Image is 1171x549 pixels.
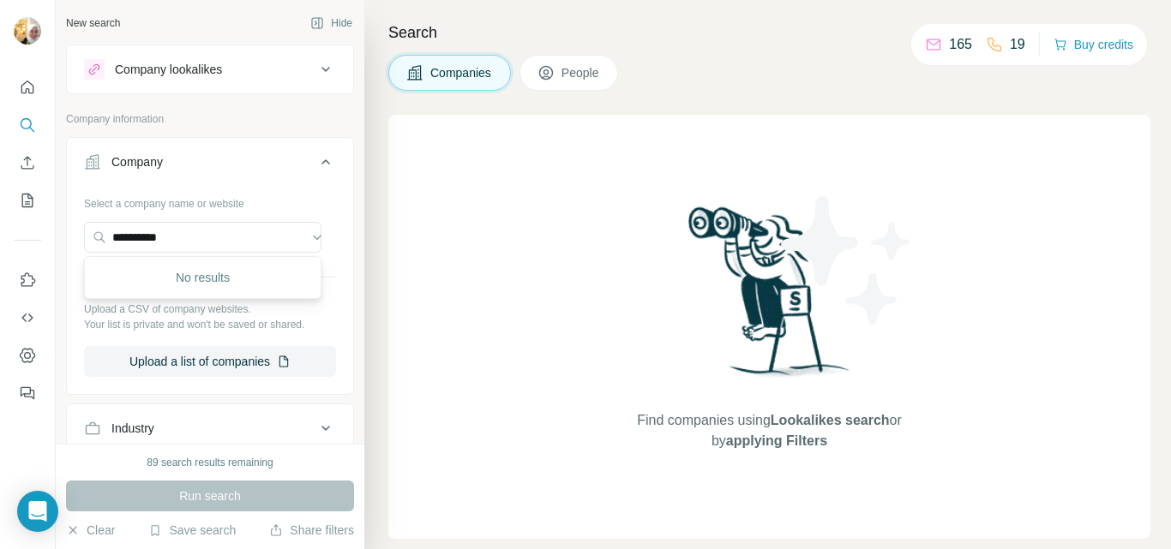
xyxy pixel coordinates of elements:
[147,455,273,470] div: 89 search results remaining
[84,317,336,332] p: Your list is private and won't be saved or shared.
[14,72,41,103] button: Quick start
[388,21,1150,45] h4: Search
[17,491,58,532] div: Open Intercom Messenger
[66,522,115,539] button: Clear
[66,111,354,127] p: Company information
[148,522,236,539] button: Save search
[67,408,353,449] button: Industry
[84,346,336,377] button: Upload a list of companies
[115,61,222,78] div: Company lookalikes
[632,410,906,451] span: Find companies using or by
[681,202,859,393] img: Surfe Illustration - Woman searching with binoculars
[84,301,336,317] p: Upload a CSV of company websites.
[111,420,154,437] div: Industry
[14,17,41,45] img: Avatar
[84,189,336,212] div: Select a company name or website
[67,49,353,90] button: Company lookalikes
[726,433,827,448] span: applying Filters
[14,302,41,333] button: Use Surfe API
[561,64,601,81] span: People
[269,522,354,539] button: Share filters
[14,340,41,371] button: Dashboard
[771,413,890,427] span: Lookalikes search
[14,185,41,216] button: My lists
[770,183,924,337] img: Surfe Illustration - Stars
[111,153,163,170] div: Company
[1010,34,1025,55] p: 19
[88,260,317,295] div: No results
[67,141,353,189] button: Company
[14,147,41,178] button: Enrich CSV
[430,64,493,81] span: Companies
[14,265,41,295] button: Use Surfe on LinkedIn
[14,110,41,140] button: Search
[66,15,120,31] div: New search
[14,378,41,409] button: Feedback
[1054,33,1133,57] button: Buy credits
[298,10,364,36] button: Hide
[949,34,972,55] p: 165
